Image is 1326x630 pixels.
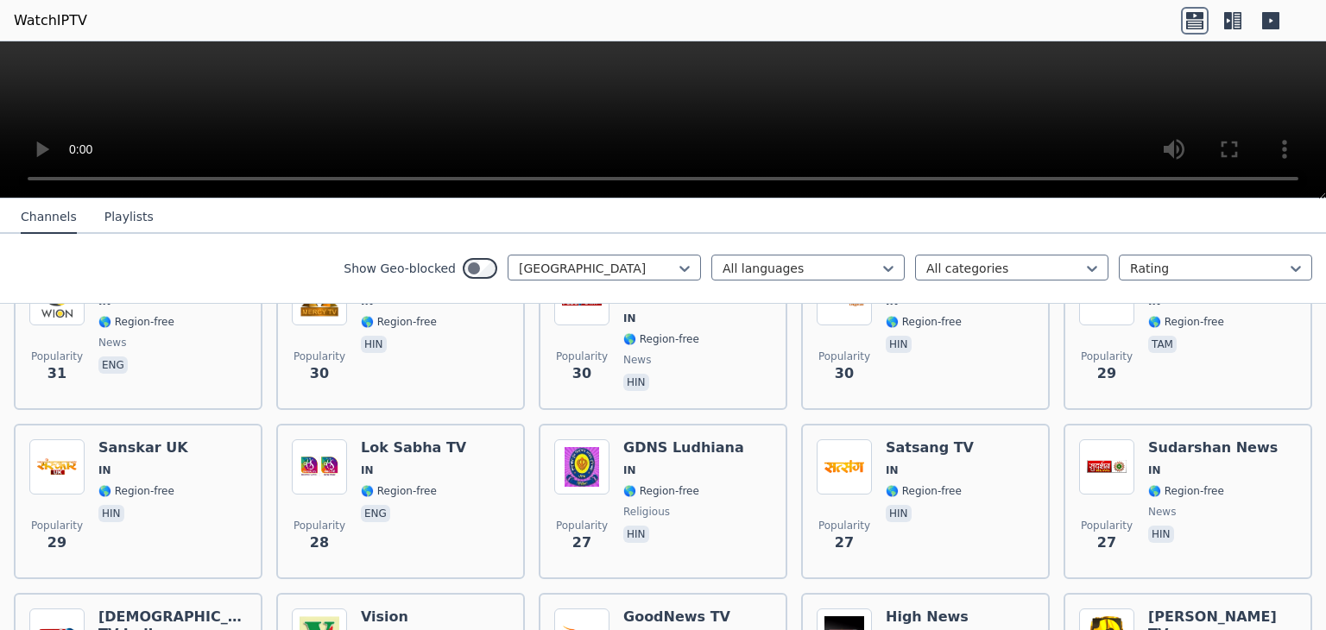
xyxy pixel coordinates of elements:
[1081,519,1133,532] span: Popularity
[1148,526,1174,543] p: hin
[21,201,77,234] button: Channels
[1148,315,1224,329] span: 🌎 Region-free
[361,336,387,353] p: hin
[554,439,609,495] img: GDNS Ludhiana
[817,439,872,495] img: Satsang TV
[1148,484,1224,498] span: 🌎 Region-free
[344,260,456,277] label: Show Geo-blocked
[31,350,83,363] span: Popularity
[556,519,608,532] span: Popularity
[623,353,651,367] span: news
[47,532,66,553] span: 29
[623,374,649,391] p: hin
[623,484,699,498] span: 🌎 Region-free
[104,201,154,234] button: Playlists
[47,363,66,384] span: 31
[98,484,174,498] span: 🌎 Region-free
[361,505,390,522] p: eng
[29,439,85,495] img: Sanskar UK
[361,315,437,329] span: 🌎 Region-free
[1148,463,1161,477] span: IN
[1148,505,1176,519] span: news
[818,350,870,363] span: Popularity
[835,532,854,553] span: 27
[361,484,437,498] span: 🌎 Region-free
[14,10,87,31] a: WatchIPTV
[623,608,730,626] h6: GoodNews TV
[98,463,111,477] span: IN
[886,336,912,353] p: hin
[818,519,870,532] span: Popularity
[31,519,83,532] span: Popularity
[1081,350,1133,363] span: Popularity
[886,463,899,477] span: IN
[310,363,329,384] span: 30
[835,363,854,384] span: 30
[361,439,466,457] h6: Lok Sabha TV
[361,463,374,477] span: IN
[292,439,347,495] img: Lok Sabha TV
[98,439,188,457] h6: Sanskar UK
[310,532,329,553] span: 28
[1097,363,1116,384] span: 29
[623,463,636,477] span: IN
[98,315,174,329] span: 🌎 Region-free
[623,312,636,325] span: IN
[98,505,124,522] p: hin
[572,532,591,553] span: 27
[1148,439,1278,457] h6: Sudarshan News
[98,356,128,374] p: eng
[294,350,345,363] span: Popularity
[886,315,962,329] span: 🌎 Region-free
[623,505,670,519] span: religious
[572,363,591,384] span: 30
[886,505,912,522] p: hin
[886,439,974,457] h6: Satsang TV
[294,519,345,532] span: Popularity
[361,608,437,626] h6: Vision
[886,608,969,626] h6: High News
[623,332,699,346] span: 🌎 Region-free
[886,484,962,498] span: 🌎 Region-free
[623,526,649,543] p: hin
[1079,439,1134,495] img: Sudarshan News
[623,439,744,457] h6: GDNS Ludhiana
[556,350,608,363] span: Popularity
[1097,532,1116,553] span: 27
[98,336,126,350] span: news
[1148,336,1177,353] p: tam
